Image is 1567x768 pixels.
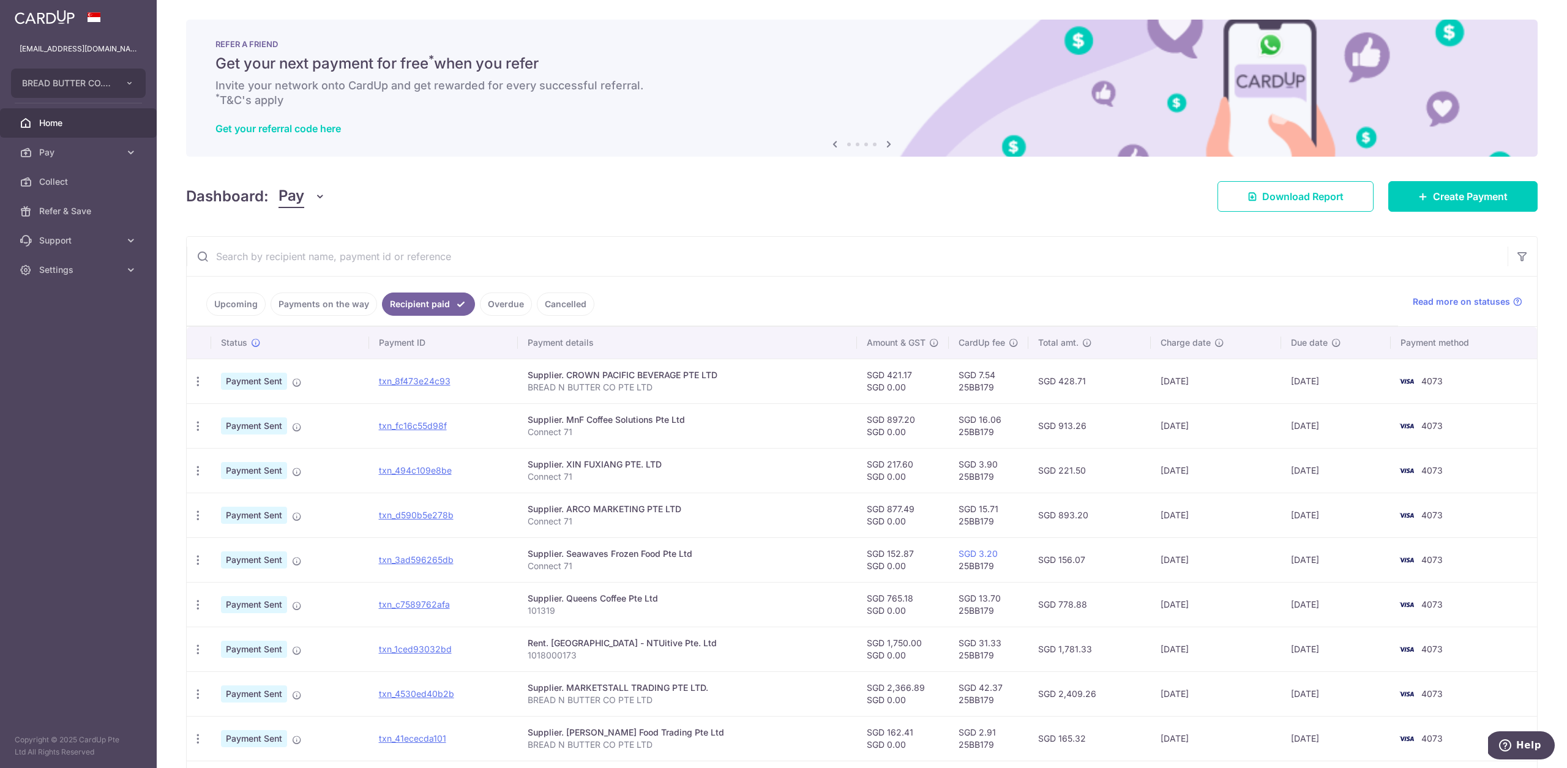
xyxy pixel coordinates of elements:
[949,716,1028,761] td: SGD 2.91 25BB179
[1217,181,1374,212] a: Download Report
[379,688,454,699] a: txn_4530ed40b2b
[528,515,847,528] p: Connect 71
[279,185,304,208] span: Pay
[186,185,269,207] h4: Dashboard:
[1421,376,1443,386] span: 4073
[1151,448,1282,493] td: [DATE]
[528,503,847,515] div: Supplier. ARCO MARKETING PTE LTD
[857,627,949,671] td: SGD 1,750.00 SGD 0.00
[20,43,137,55] p: [EMAIL_ADDRESS][DOMAIN_NAME]
[1421,510,1443,520] span: 4073
[1281,493,1391,537] td: [DATE]
[949,359,1028,403] td: SGD 7.54 25BB179
[1394,553,1419,567] img: Bank Card
[1413,296,1510,308] span: Read more on statuses
[379,644,452,654] a: txn_1ced93032bd
[949,627,1028,671] td: SGD 31.33 25BB179
[1394,731,1419,746] img: Bank Card
[857,716,949,761] td: SGD 162.41 SGD 0.00
[221,507,287,524] span: Payment Sent
[528,426,847,438] p: Connect 71
[1151,716,1282,761] td: [DATE]
[221,337,247,349] span: Status
[1161,337,1211,349] span: Charge date
[1421,644,1443,654] span: 4073
[221,685,287,703] span: Payment Sent
[1413,296,1522,308] a: Read more on statuses
[1028,582,1150,627] td: SGD 778.88
[1281,627,1391,671] td: [DATE]
[379,599,450,610] a: txn_c7589762afa
[949,403,1028,448] td: SGD 16.06 25BB179
[857,493,949,537] td: SGD 877.49 SGD 0.00
[1151,671,1282,716] td: [DATE]
[379,376,451,386] a: txn_8f473e24c93
[379,465,452,475] a: txn_494c109e8be
[1281,448,1391,493] td: [DATE]
[1151,493,1282,537] td: [DATE]
[1433,189,1508,204] span: Create Payment
[1281,537,1391,582] td: [DATE]
[528,694,847,706] p: BREAD N BUTTER CO PTE LTD
[867,337,926,349] span: Amount & GST
[215,122,341,135] a: Get your referral code here
[518,327,857,359] th: Payment details
[39,264,120,276] span: Settings
[1421,688,1443,699] span: 4073
[1421,599,1443,610] span: 4073
[15,10,75,24] img: CardUp
[1028,671,1150,716] td: SGD 2,409.26
[528,637,847,649] div: Rent. [GEOGRAPHIC_DATA] - NTUitive Pte. Ltd
[1028,359,1150,403] td: SGD 428.71
[39,117,120,129] span: Home
[528,726,847,739] div: Supplier. [PERSON_NAME] Food Trading Pte Ltd
[1151,359,1282,403] td: [DATE]
[379,510,454,520] a: txn_d590b5e278b
[1151,627,1282,671] td: [DATE]
[1488,731,1555,762] iframe: Opens a widget where you can find more information
[1151,582,1282,627] td: [DATE]
[1394,419,1419,433] img: Bank Card
[215,54,1508,73] h5: Get your next payment for free when you refer
[528,381,847,393] p: BREAD N BUTTER CO PTE LTD
[528,649,847,662] p: 1018000173
[1028,493,1150,537] td: SGD 893.20
[1038,337,1079,349] span: Total amt.
[221,730,287,747] span: Payment Sent
[537,293,594,316] a: Cancelled
[1151,403,1282,448] td: [DATE]
[528,414,847,426] div: Supplier. MnF Coffee Solutions Pte Ltd
[215,78,1508,108] h6: Invite your network onto CardUp and get rewarded for every successful referral. T&C's apply
[949,671,1028,716] td: SGD 42.37 25BB179
[1394,463,1419,478] img: Bank Card
[857,448,949,493] td: SGD 217.60 SGD 0.00
[221,641,287,658] span: Payment Sent
[379,420,447,431] a: txn_fc16c55d98f
[221,462,287,479] span: Payment Sent
[857,359,949,403] td: SGD 421.17 SGD 0.00
[1421,733,1443,744] span: 4073
[1394,687,1419,701] img: Bank Card
[949,582,1028,627] td: SGD 13.70 25BB179
[279,185,326,208] button: Pay
[1281,716,1391,761] td: [DATE]
[1151,537,1282,582] td: [DATE]
[1394,642,1419,657] img: Bank Card
[949,448,1028,493] td: SGD 3.90 25BB179
[1028,537,1150,582] td: SGD 156.07
[39,176,120,188] span: Collect
[221,373,287,390] span: Payment Sent
[221,417,287,434] span: Payment Sent
[528,739,847,751] p: BREAD N BUTTER CO PTE LTD
[221,596,287,613] span: Payment Sent
[528,548,847,560] div: Supplier. Seawaves Frozen Food Pte Ltd
[22,77,113,89] span: BREAD BUTTER CO. PRIVATE LIMITED
[379,554,454,565] a: txn_3ad596265db
[857,582,949,627] td: SGD 765.18 SGD 0.00
[528,471,847,483] p: Connect 71
[528,605,847,617] p: 101319
[1281,359,1391,403] td: [DATE]
[379,733,446,744] a: txn_41ececda101
[221,551,287,569] span: Payment Sent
